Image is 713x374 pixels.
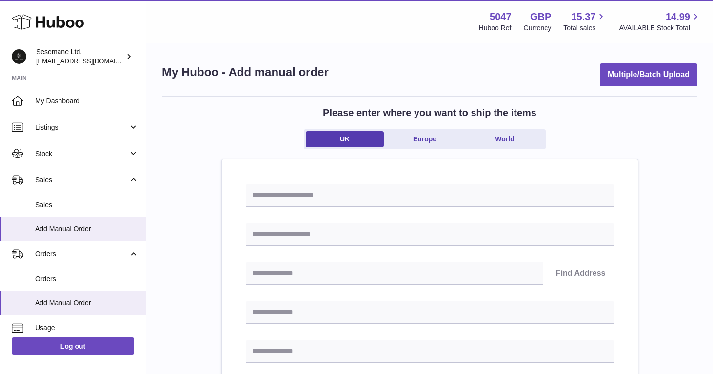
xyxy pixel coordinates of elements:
span: Add Manual Order [35,298,139,308]
span: Orders [35,249,128,258]
h1: My Huboo - Add manual order [162,64,329,80]
strong: GBP [530,10,551,23]
span: 15.37 [571,10,595,23]
button: Multiple/Batch Upload [600,63,697,86]
span: Add Manual Order [35,224,139,234]
span: Listings [35,123,128,132]
h2: Please enter where you want to ship the items [323,106,536,119]
div: Currency [524,23,552,33]
div: Sesemane Ltd. [36,47,124,66]
span: 14.99 [666,10,690,23]
span: Total sales [563,23,607,33]
a: 14.99 AVAILABLE Stock Total [619,10,701,33]
span: Usage [35,323,139,333]
div: Huboo Ref [479,23,512,33]
span: AVAILABLE Stock Total [619,23,701,33]
strong: 5047 [490,10,512,23]
span: Stock [35,149,128,158]
span: Sales [35,176,128,185]
span: Orders [35,275,139,284]
a: World [466,131,544,147]
span: My Dashboard [35,97,139,106]
a: 15.37 Total sales [563,10,607,33]
span: [EMAIL_ADDRESS][DOMAIN_NAME] [36,57,143,65]
a: UK [306,131,384,147]
a: Log out [12,337,134,355]
span: Sales [35,200,139,210]
a: Europe [386,131,464,147]
img: info@soulcap.com [12,49,26,64]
